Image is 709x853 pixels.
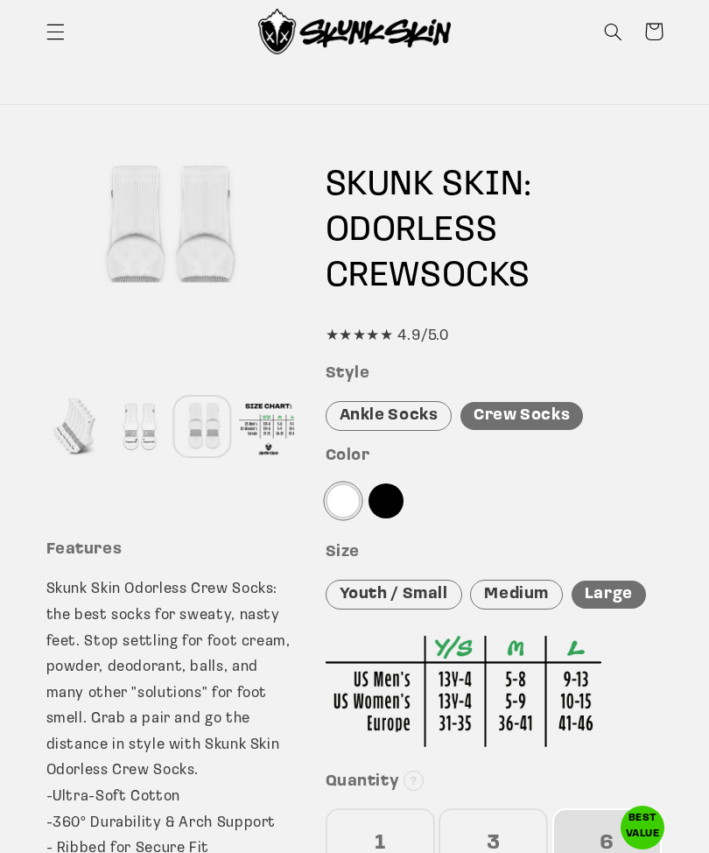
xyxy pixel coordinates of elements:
[460,402,583,431] div: Crew Socks
[326,259,420,294] span: CREW
[326,580,462,610] div: Youth / Small
[572,581,646,610] div: Large
[470,580,563,610] div: Medium
[326,364,663,384] h3: Style
[46,540,295,560] h3: Features
[593,11,634,52] summary: Search
[326,543,663,563] h3: Size
[326,401,453,432] div: Ankle Socks
[258,9,451,54] img: Skunk Skin Anti-Odor Socks.
[35,11,75,52] summary: Menu
[326,447,663,467] h3: Color
[326,636,601,747] img: Sizing Chart
[326,772,663,793] h3: Quantity
[326,163,663,300] h1: SKUNK SKIN: ODORLESS SOCKS
[326,323,663,349] div: ★★★★★ 4.9/5.0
